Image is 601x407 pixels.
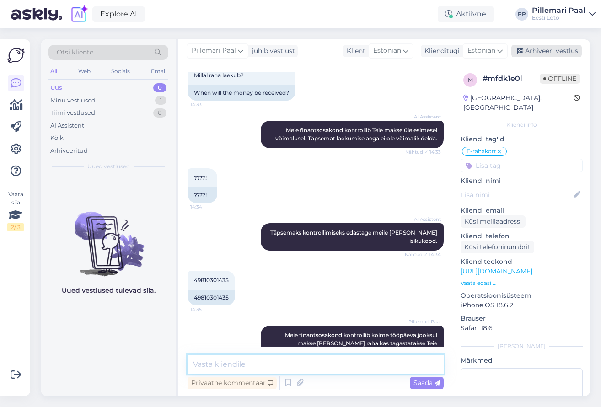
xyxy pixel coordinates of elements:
[461,323,583,333] p: Safari 18.6
[188,85,295,101] div: When will the money be received?
[192,46,236,56] span: Pillemari Paal
[190,306,225,313] span: 14:35
[461,267,532,275] a: [URL][DOMAIN_NAME]
[50,108,95,118] div: Tiimi vestlused
[248,46,295,56] div: juhib vestlust
[461,291,583,300] p: Operatsioonisüsteem
[50,121,84,130] div: AI Assistent
[7,47,25,64] img: Askly Logo
[405,251,441,258] span: Nähtud ✓ 14:34
[467,149,496,154] span: E-rahakott
[285,332,439,355] span: Meie finantsosakond kontrollib kolme tööpäeva jooksul makse [PERSON_NAME] raha kas tagastatakse T...
[407,113,441,120] span: AI Assistent
[188,377,277,389] div: Privaatne kommentaar
[50,96,96,105] div: Minu vestlused
[461,206,583,215] p: Kliendi email
[48,65,59,77] div: All
[188,187,217,203] div: ????!
[511,45,582,57] div: Arhiveeri vestlus
[50,134,64,143] div: Kõik
[50,146,88,155] div: Arhiveeritud
[461,279,583,287] p: Vaata edasi ...
[405,149,441,155] span: Nähtud ✓ 14:33
[461,231,583,241] p: Kliendi telefon
[461,241,534,253] div: Küsi telefoninumbrit
[461,356,583,365] p: Märkmed
[468,76,473,83] span: m
[62,286,156,295] p: Uued vestlused tulevad siia.
[540,74,580,84] span: Offline
[92,6,145,22] a: Explore AI
[7,190,24,231] div: Vaata siia
[270,229,439,244] span: Täpsemaks kontrollimiseks edastage meile [PERSON_NAME] isikukood.
[461,342,583,350] div: [PERSON_NAME]
[532,14,585,21] div: Eesti Loto
[50,83,62,92] div: Uus
[190,101,225,108] span: 14:33
[461,257,583,267] p: Klienditeekond
[155,96,166,105] div: 1
[190,203,225,210] span: 14:34
[87,162,130,171] span: Uued vestlused
[149,65,168,77] div: Email
[194,174,207,181] span: ????!
[188,290,235,305] div: 49810301435
[194,72,244,79] span: Millal raha laekub?
[407,216,441,223] span: AI Assistent
[41,195,176,278] img: No chats
[343,46,365,56] div: Klient
[461,176,583,186] p: Kliendi nimi
[461,134,583,144] p: Kliendi tag'id
[461,215,526,228] div: Küsi meiliaadressi
[461,159,583,172] input: Lisa tag
[57,48,93,57] span: Otsi kliente
[467,46,495,56] span: Estonian
[373,46,401,56] span: Estonian
[407,318,441,325] span: Pillemari Paal
[109,65,132,77] div: Socials
[461,300,583,310] p: iPhone OS 18.6.2
[515,8,528,21] div: PP
[421,46,460,56] div: Klienditugi
[461,190,572,200] input: Lisa nimi
[76,65,92,77] div: Web
[153,108,166,118] div: 0
[532,7,596,21] a: Pillemari PaalEesti Loto
[413,379,440,387] span: Saada
[275,127,439,142] span: Meie finantsosakond kontrollib Teie makse üle esimesel võimalusel. Täpsemat laekumise aega ei ole...
[194,277,229,284] span: 49810301435
[483,73,540,84] div: # mfdk1e0l
[7,223,24,231] div: 2 / 3
[70,5,89,24] img: explore-ai
[463,93,574,112] div: [GEOGRAPHIC_DATA], [GEOGRAPHIC_DATA]
[438,6,494,22] div: Aktiivne
[461,314,583,323] p: Brauser
[532,7,585,14] div: Pillemari Paal
[461,121,583,129] div: Kliendi info
[153,83,166,92] div: 0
